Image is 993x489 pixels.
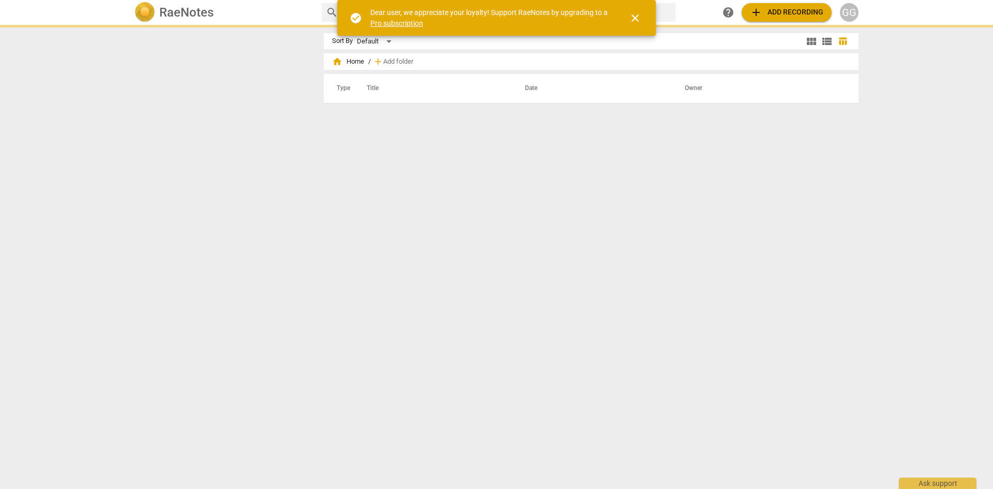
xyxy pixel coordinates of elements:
span: view_module [805,35,818,48]
span: Add recording [750,6,823,19]
span: view_list [821,35,833,48]
span: add [373,56,383,67]
div: Dear user, we appreciate your loyalty! Support RaeNotes by upgrading to a [370,7,610,28]
span: table_chart [838,36,848,46]
img: Logo [134,2,155,23]
th: Owner [672,74,848,103]
span: check_circle [350,12,362,24]
button: Tile view [804,34,819,49]
button: GG [840,3,859,22]
div: Sort By [332,37,353,45]
div: Default [357,33,395,50]
a: LogoRaeNotes [134,2,313,23]
th: Type [328,74,354,103]
th: Date [513,74,672,103]
span: Home [332,56,364,67]
span: close [629,12,641,24]
button: Upload [742,3,832,22]
button: List view [819,34,835,49]
button: Table view [835,34,850,49]
div: Ask support [899,478,976,489]
span: search [326,6,338,19]
span: / [368,58,371,66]
a: Pro subscription [370,19,423,27]
span: Add folder [383,58,413,66]
span: home [332,56,342,67]
span: add [750,6,762,19]
a: Help [719,3,738,22]
th: Title [354,74,513,103]
h2: RaeNotes [159,5,214,20]
span: help [722,6,734,19]
button: Close [623,6,648,31]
